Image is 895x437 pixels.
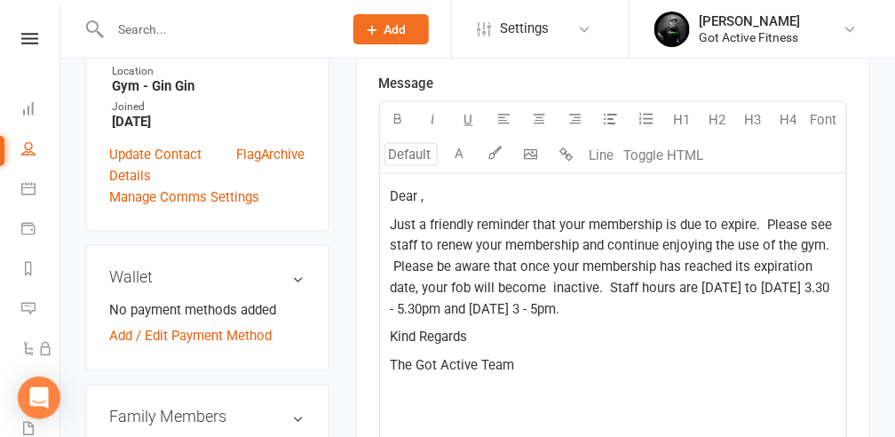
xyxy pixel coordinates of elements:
[500,9,549,49] span: Settings
[105,17,330,42] input: Search...
[620,138,709,173] button: Toggle HTML
[112,99,305,115] div: Joined
[391,358,515,374] span: The Got Active Team
[109,187,259,208] a: Manage Comms Settings
[112,78,305,94] strong: Gym - Gin Gin
[109,300,305,322] li: No payment methods added
[391,217,836,318] span: Just a friendly reminder that your membership is due to expire. Please see staff to renew your me...
[806,102,842,138] button: Font
[109,326,272,347] a: Add / Edit Payment Method
[700,102,735,138] button: H2
[391,188,424,204] span: Dear ,
[21,211,61,250] a: Payments
[735,102,771,138] button: H3
[109,409,305,426] h3: Family Members
[699,29,800,45] div: Got Active Fitness
[21,370,61,410] a: Product Sales
[109,144,236,187] a: Update Contact Details
[451,102,487,138] button: U
[353,14,429,44] button: Add
[21,250,61,290] a: Reports
[584,138,620,173] button: Line
[699,13,800,29] div: [PERSON_NAME]
[21,171,61,211] a: Calendar
[112,63,305,80] div: Location
[21,91,61,131] a: Dashboard
[664,102,700,138] button: H1
[379,73,434,94] label: Message
[654,12,690,47] img: thumb_image1544090673.png
[384,22,407,36] span: Add
[261,144,305,187] a: Archive
[112,114,305,130] strong: [DATE]
[18,377,60,419] div: Open Intercom Messenger
[442,138,478,173] button: A
[384,143,438,166] input: Default
[21,131,61,171] a: People
[464,112,473,128] span: U
[236,144,261,187] a: Flag
[771,102,806,138] button: H4
[391,330,468,346] span: Kind Regards
[109,269,305,287] h3: Wallet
